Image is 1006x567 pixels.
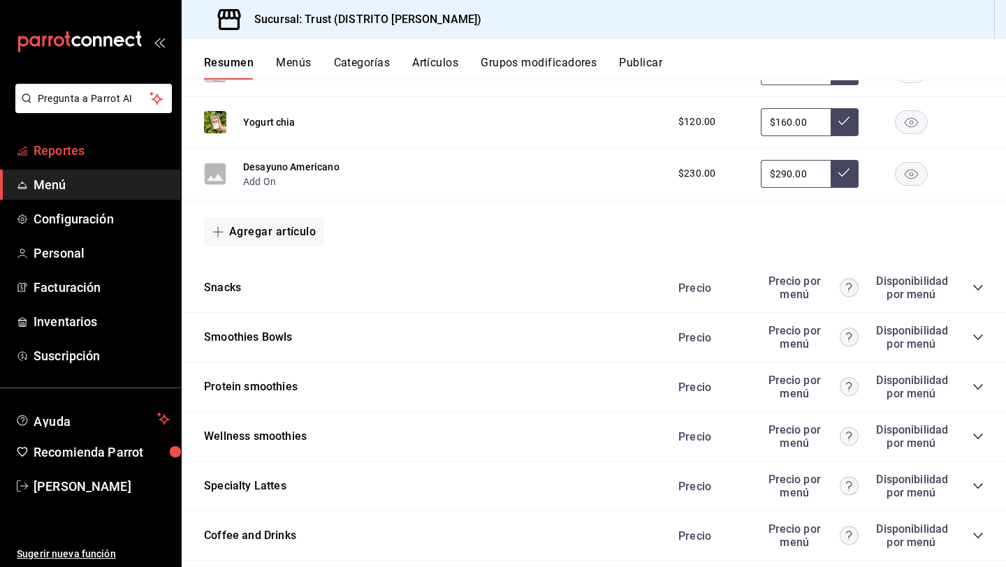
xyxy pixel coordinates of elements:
[412,56,458,80] button: Artículos
[34,346,170,365] span: Suscripción
[876,473,946,499] div: Disponibilidad por menú
[972,282,984,293] button: collapse-category-row
[761,423,859,450] div: Precio por menú
[972,530,984,541] button: collapse-category-row
[38,91,150,106] span: Pregunta a Parrot AI
[243,115,296,129] button: Yogurt chia
[876,423,946,450] div: Disponibilidad por menú
[334,56,391,80] button: Categorías
[481,56,597,80] button: Grupos modificadores
[243,175,276,189] button: Add On
[972,431,984,442] button: collapse-category-row
[876,324,946,351] div: Disponibilidad por menú
[204,330,293,346] button: Smoothies Bowls
[15,84,172,113] button: Pregunta a Parrot AI
[34,278,170,297] span: Facturación
[204,280,241,296] button: Snacks
[154,36,165,47] button: open_drawer_menu
[761,274,859,301] div: Precio por menú
[761,160,831,188] input: Sin ajuste
[204,379,298,395] button: Protein smoothies
[34,209,170,228] span: Configuración
[243,11,481,28] h3: Sucursal: Trust (DISTRITO [PERSON_NAME])
[619,56,662,80] button: Publicar
[761,374,859,400] div: Precio por menú
[204,528,296,544] button: Coffee and Drinks
[664,480,754,493] div: Precio
[34,175,170,194] span: Menú
[664,430,754,443] div: Precio
[876,374,946,400] div: Disponibilidad por menú
[204,56,1006,80] div: navigation tabs
[10,101,172,116] a: Pregunta a Parrot AI
[204,111,226,133] img: Preview
[34,141,170,160] span: Reportes
[761,522,859,549] div: Precio por menú
[972,381,984,392] button: collapse-category-row
[34,244,170,263] span: Personal
[761,324,859,351] div: Precio por menú
[972,332,984,343] button: collapse-category-row
[678,166,715,181] span: $230.00
[34,312,170,331] span: Inventarios
[204,429,307,445] button: Wellness smoothies
[876,274,946,301] div: Disponibilidad por menú
[664,381,754,394] div: Precio
[664,331,754,344] div: Precio
[876,522,946,549] div: Disponibilidad por menú
[34,443,170,462] span: Recomienda Parrot
[664,281,754,295] div: Precio
[204,56,254,80] button: Resumen
[678,115,715,129] span: $120.00
[276,56,311,80] button: Menús
[664,529,754,543] div: Precio
[243,160,340,174] button: Desayuno Americano
[972,480,984,492] button: collapse-category-row
[17,547,170,561] span: Sugerir nueva función
[761,108,831,136] input: Sin ajuste
[761,473,859,499] div: Precio por menú
[34,411,152,427] span: Ayuda
[204,478,286,494] button: Specialty Lattes
[204,217,324,246] button: Agregar artículo
[34,477,170,496] span: [PERSON_NAME]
